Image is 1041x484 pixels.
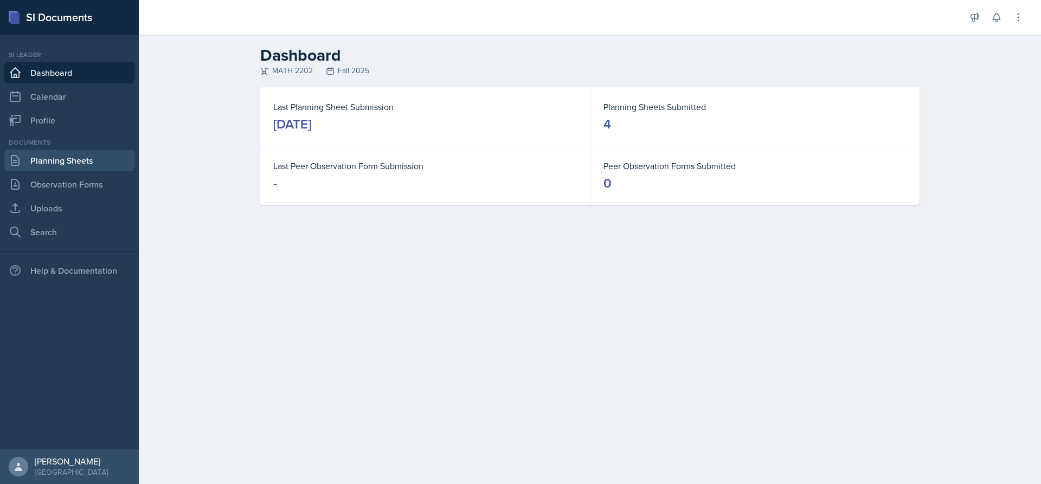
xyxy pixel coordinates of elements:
div: [PERSON_NAME] [35,456,108,467]
div: 4 [603,115,611,133]
a: Calendar [4,86,134,107]
dt: Planning Sheets Submitted [603,100,907,113]
h2: Dashboard [260,46,920,65]
div: Si leader [4,50,134,60]
a: Observation Forms [4,173,134,195]
a: Planning Sheets [4,150,134,171]
dt: Last Peer Observation Form Submission [273,159,577,172]
a: Uploads [4,197,134,219]
div: [DATE] [273,115,311,133]
a: Search [4,221,134,243]
div: Help & Documentation [4,260,134,281]
div: [GEOGRAPHIC_DATA] [35,467,108,477]
div: Documents [4,138,134,147]
div: 0 [603,175,612,192]
div: MATH 2202 Fall 2025 [260,65,920,76]
a: Profile [4,109,134,131]
dt: Last Planning Sheet Submission [273,100,577,113]
a: Dashboard [4,62,134,83]
div: - [273,175,277,192]
dt: Peer Observation Forms Submitted [603,159,907,172]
